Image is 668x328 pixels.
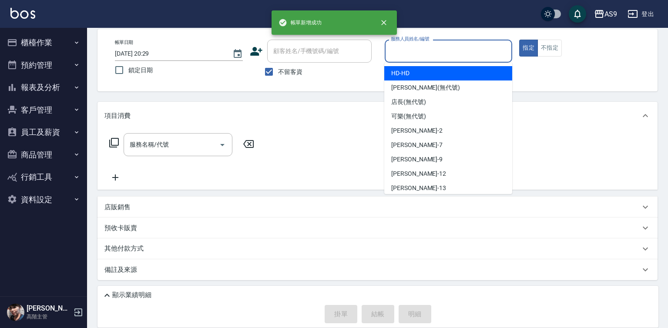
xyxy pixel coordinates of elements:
[115,39,133,46] label: 帳單日期
[374,13,393,32] button: close
[3,99,84,121] button: 客戶管理
[104,224,137,233] p: 預收卡販賣
[10,8,35,19] img: Logo
[115,47,224,61] input: YYYY/MM/DD hh:mm
[215,138,229,152] button: Open
[97,102,658,130] div: 項目消費
[391,141,443,150] span: [PERSON_NAME] -7
[227,44,248,64] button: Choose date, selected date is 2025-09-11
[569,5,586,23] button: save
[279,18,322,27] span: 帳單新增成功
[391,155,443,164] span: [PERSON_NAME] -9
[391,112,426,121] span: 可樂 (無代號)
[104,265,137,274] p: 備註及來源
[391,126,443,135] span: [PERSON_NAME] -2
[97,218,658,238] div: 預收卡販賣
[624,6,658,22] button: 登出
[391,184,446,193] span: [PERSON_NAME] -13
[3,31,84,54] button: 櫃檯作業
[3,54,84,77] button: 預約管理
[104,111,131,120] p: 項目消費
[104,203,131,212] p: 店販銷售
[7,304,24,321] img: Person
[591,5,621,23] button: AS9
[278,67,302,77] span: 不留客資
[604,9,617,20] div: AS9
[97,197,658,218] div: 店販銷售
[519,40,538,57] button: 指定
[391,169,446,178] span: [PERSON_NAME] -12
[3,144,84,166] button: 商品管理
[128,66,153,75] span: 鎖定日期
[3,76,84,99] button: 報表及分析
[3,121,84,144] button: 員工及薪資
[27,313,71,321] p: 高階主管
[391,36,429,42] label: 服務人員姓名/編號
[97,259,658,280] div: 備註及來源
[27,304,71,313] h5: [PERSON_NAME]
[537,40,562,57] button: 不指定
[391,83,460,92] span: [PERSON_NAME] (無代號)
[97,238,658,259] div: 其他付款方式
[3,188,84,211] button: 資料設定
[104,244,148,254] p: 其他付款方式
[391,97,426,107] span: 店長 (無代號)
[391,69,410,78] span: HD -HD
[112,291,151,300] p: 顯示業績明細
[3,166,84,188] button: 行銷工具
